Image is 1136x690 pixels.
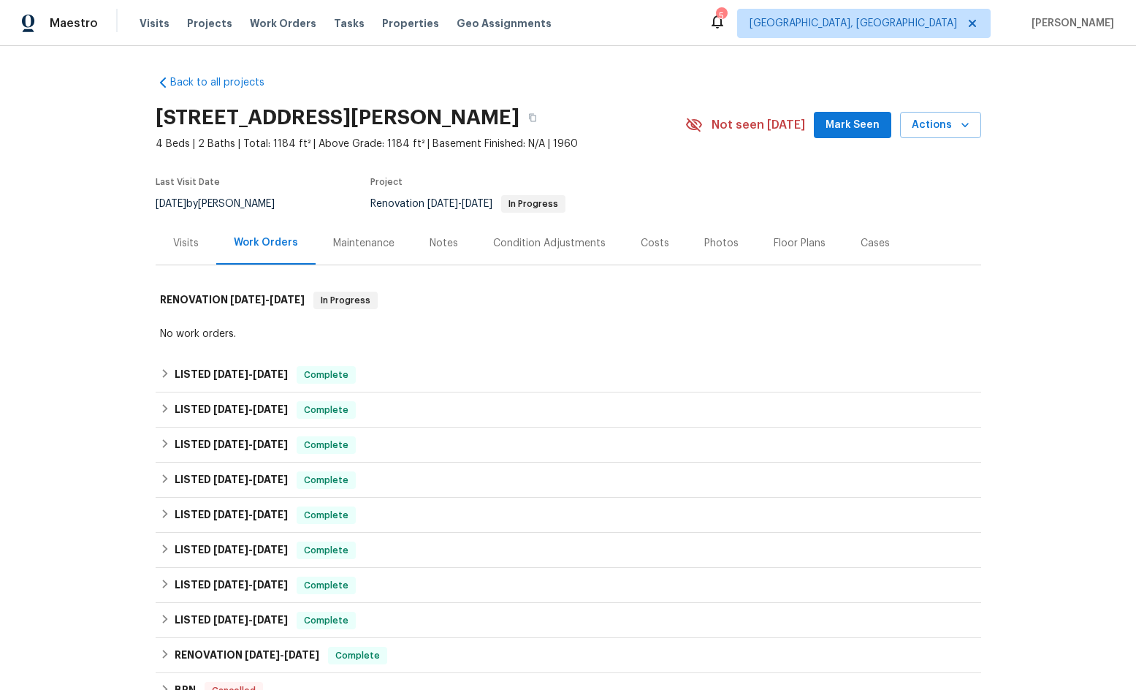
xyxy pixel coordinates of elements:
[298,578,354,593] span: Complete
[826,116,880,134] span: Mark Seen
[213,369,248,379] span: [DATE]
[750,16,957,31] span: [GEOGRAPHIC_DATA], [GEOGRAPHIC_DATA]
[704,236,739,251] div: Photos
[462,199,492,209] span: [DATE]
[156,110,519,125] h2: [STREET_ADDRESS][PERSON_NAME]
[1026,16,1114,31] span: [PERSON_NAME]
[213,509,288,520] span: -
[156,603,981,638] div: LISTED [DATE]-[DATE]Complete
[250,16,316,31] span: Work Orders
[641,236,669,251] div: Costs
[245,650,319,660] span: -
[230,295,305,305] span: -
[156,137,685,151] span: 4 Beds | 2 Baths | Total: 1184 ft² | Above Grade: 1184 ft² | Basement Finished: N/A | 1960
[234,235,298,250] div: Work Orders
[382,16,439,31] span: Properties
[774,236,826,251] div: Floor Plans
[175,577,288,594] h6: LISTED
[861,236,890,251] div: Cases
[156,277,981,324] div: RENOVATION [DATE]-[DATE]In Progress
[175,366,288,384] h6: LISTED
[175,542,288,559] h6: LISTED
[156,463,981,498] div: LISTED [DATE]-[DATE]Complete
[213,545,248,555] span: [DATE]
[814,112,891,139] button: Mark Seen
[175,612,288,629] h6: LISTED
[493,236,606,251] div: Condition Adjustments
[253,474,288,485] span: [DATE]
[156,533,981,568] div: LISTED [DATE]-[DATE]Complete
[156,357,981,393] div: LISTED [DATE]-[DATE]Complete
[284,650,319,660] span: [DATE]
[213,615,248,625] span: [DATE]
[298,403,354,417] span: Complete
[213,509,248,520] span: [DATE]
[156,568,981,603] div: LISTED [DATE]-[DATE]Complete
[716,9,726,23] div: 5
[156,393,981,428] div: LISTED [DATE]-[DATE]Complete
[503,200,564,208] span: In Progress
[370,199,565,209] span: Renovation
[213,439,248,450] span: [DATE]
[253,369,288,379] span: [DATE]
[175,507,288,524] h6: LISTED
[213,580,288,590] span: -
[334,18,365,29] span: Tasks
[245,650,280,660] span: [DATE]
[519,105,546,131] button: Copy Address
[457,16,552,31] span: Geo Assignments
[333,236,394,251] div: Maintenance
[156,199,186,209] span: [DATE]
[270,295,305,305] span: [DATE]
[156,498,981,533] div: LISTED [DATE]-[DATE]Complete
[175,401,288,419] h6: LISTED
[156,195,292,213] div: by [PERSON_NAME]
[213,404,288,414] span: -
[160,292,305,309] h6: RENOVATION
[156,178,220,186] span: Last Visit Date
[427,199,458,209] span: [DATE]
[160,327,977,341] div: No work orders.
[430,236,458,251] div: Notes
[315,293,376,308] span: In Progress
[213,580,248,590] span: [DATE]
[253,580,288,590] span: [DATE]
[213,474,288,485] span: -
[213,369,288,379] span: -
[50,16,98,31] span: Maestro
[253,509,288,520] span: [DATE]
[298,543,354,558] span: Complete
[253,545,288,555] span: [DATE]
[298,473,354,488] span: Complete
[912,116,969,134] span: Actions
[298,368,354,382] span: Complete
[213,545,288,555] span: -
[427,199,492,209] span: -
[298,438,354,452] span: Complete
[175,436,288,454] h6: LISTED
[156,638,981,673] div: RENOVATION [DATE]-[DATE]Complete
[253,439,288,450] span: [DATE]
[175,471,288,489] h6: LISTED
[329,648,386,663] span: Complete
[213,439,288,450] span: -
[712,118,805,132] span: Not seen [DATE]
[253,404,288,414] span: [DATE]
[175,647,319,664] h6: RENOVATION
[213,474,248,485] span: [DATE]
[213,404,248,414] span: [DATE]
[253,615,288,625] span: [DATE]
[370,178,403,186] span: Project
[173,236,199,251] div: Visits
[298,508,354,523] span: Complete
[230,295,265,305] span: [DATE]
[900,112,981,139] button: Actions
[298,613,354,628] span: Complete
[156,75,296,90] a: Back to all projects
[156,428,981,463] div: LISTED [DATE]-[DATE]Complete
[213,615,288,625] span: -
[140,16,169,31] span: Visits
[187,16,232,31] span: Projects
